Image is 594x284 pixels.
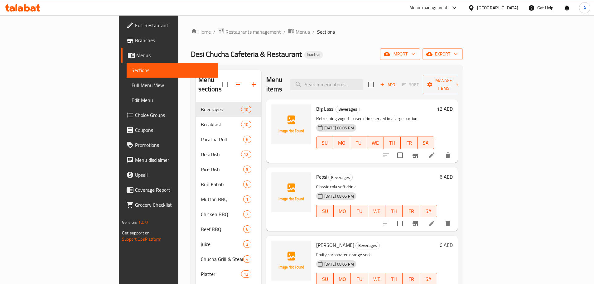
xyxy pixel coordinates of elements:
a: Menus [288,28,310,36]
span: SA [423,207,435,216]
button: Add [378,80,398,89]
span: TH [388,275,400,284]
span: [DATE] 08:06 PM [322,125,356,131]
span: TH [388,207,400,216]
h2: Menu items [266,75,283,94]
span: [DATE] 08:06 PM [322,261,356,267]
a: Grocery Checklist [121,197,218,212]
div: Rice Dish9 [196,162,261,177]
span: Full Menu View [132,81,213,89]
span: Inactive [304,52,323,57]
span: 6 [244,181,251,187]
span: Mutton BBQ [201,195,244,203]
span: Restaurants management [225,28,281,36]
span: Select section [365,78,378,91]
p: Fruity carbonated orange soda [316,251,437,259]
span: Beverages [329,174,352,181]
span: import [385,50,415,58]
span: Version: [122,218,137,226]
span: Manage items [428,77,460,92]
span: 10 [241,107,251,113]
span: TU [353,275,365,284]
div: items [241,151,251,158]
div: Beverages [355,242,380,249]
li: / [283,28,286,36]
span: 9 [244,166,251,172]
a: Branches [121,33,218,48]
button: Branch-specific-item [408,216,423,231]
li: / [312,28,315,36]
a: Edit menu item [428,220,435,227]
img: Big Lassi [271,104,311,144]
button: WE [368,205,385,217]
div: items [243,195,251,203]
span: Select all sections [218,78,231,91]
div: Platter12 [196,267,261,282]
div: [GEOGRAPHIC_DATA] [477,4,518,11]
div: Paratha Roll [201,136,244,143]
span: Sections [317,28,335,36]
span: Rice Dish [201,166,244,173]
button: TU [351,205,368,217]
div: Chucha Grill & Steam [201,255,244,263]
div: Menu-management [409,4,448,12]
button: TU [350,137,367,149]
span: Promotions [135,141,213,149]
a: Edit menu item [428,152,435,159]
div: Paratha Roll6 [196,132,261,147]
span: Breakfast [201,121,241,128]
span: TU [353,138,365,147]
span: 12 [241,271,251,277]
button: MO [333,137,350,149]
span: MO [336,138,348,147]
div: items [241,106,251,113]
span: Beverages [201,106,241,113]
div: Beverages10 [196,102,261,117]
div: Desi Dish12 [196,147,261,162]
span: Menu disclaimer [135,156,213,164]
button: TH [384,137,401,149]
span: MO [336,275,348,284]
span: Menus [136,51,213,59]
span: 1.0.0 [138,218,148,226]
span: SA [420,138,432,147]
span: Chicken BBQ [201,210,244,218]
div: Mutton BBQ1 [196,192,261,207]
div: Bun Kabab6 [196,177,261,192]
span: SU [319,207,331,216]
span: Get support on: [122,229,151,237]
span: TU [353,207,365,216]
button: delete [440,148,455,163]
span: Coverage Report [135,186,213,194]
span: Desi Chucha Cafeteria & Restaurant [191,47,302,61]
a: Full Menu View [127,78,218,93]
div: items [241,270,251,278]
span: Select to update [394,149,407,162]
button: WE [367,137,384,149]
button: SA [418,137,434,149]
a: Edit Menu [127,93,218,108]
a: Coupons [121,123,218,137]
div: Chucha Grill & Steam4 [196,252,261,267]
span: MO [336,207,348,216]
span: Menus [296,28,310,36]
span: Add [379,81,396,88]
span: Beef BBQ [201,225,244,233]
span: A [583,4,586,11]
button: Manage items [423,75,465,94]
span: Add item [378,80,398,89]
a: Menus [121,48,218,63]
a: Menu disclaimer [121,152,218,167]
div: Beverages [336,106,360,113]
span: Upsell [135,171,213,179]
button: delete [440,216,455,231]
span: Grocery Checklist [135,201,213,209]
span: 6 [244,137,251,142]
span: SU [319,275,331,284]
div: items [243,136,251,143]
div: Platter [201,270,241,278]
span: Choice Groups [135,111,213,119]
